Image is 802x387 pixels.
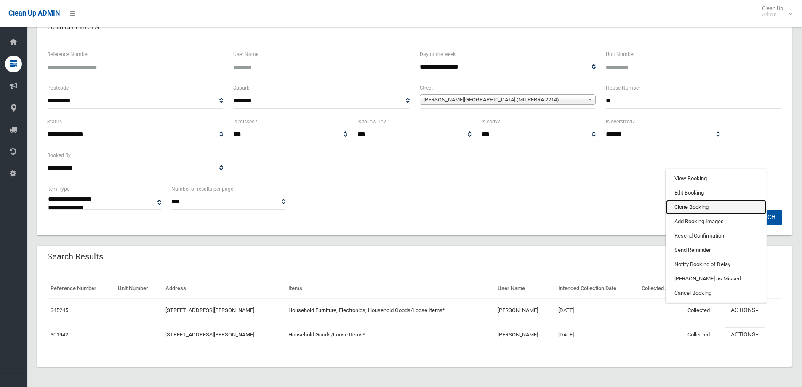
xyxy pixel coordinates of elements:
header: Search Results [37,248,113,265]
button: Actions [725,327,765,343]
span: Clean Up ADMIN [8,9,60,17]
td: [DATE] [555,323,638,347]
th: Address [162,279,285,298]
th: Reference Number [47,279,115,298]
td: [DATE] [555,298,638,323]
span: [PERSON_NAME][GEOGRAPHIC_DATA] (MILPERRA 2214) [424,95,584,105]
label: Reference Number [47,50,89,59]
label: Number of results per page [171,184,233,194]
a: Add Booking Images [666,214,766,229]
th: Unit Number [115,279,162,298]
a: 345245 [51,307,68,313]
small: Admin [762,11,783,18]
label: Suburb [233,83,250,93]
label: Unit Number [606,50,635,59]
a: View Booking [666,171,766,186]
label: Is follow up? [357,117,386,126]
a: [STREET_ADDRESS][PERSON_NAME] [165,331,254,338]
td: Household Furniture, Electronics, Household Goods/Loose Items* [285,298,495,323]
label: Is early? [482,117,500,126]
th: User Name [494,279,555,298]
th: Items [285,279,495,298]
label: Booked By [47,151,71,160]
label: Is missed? [233,117,257,126]
label: User Name [233,50,258,59]
th: Collected At [638,279,684,298]
td: Household Goods/Loose Items* [285,323,495,347]
a: Send Reminder [666,243,766,257]
a: Cancel Booking [666,286,766,300]
label: Day of the week [420,50,456,59]
a: Resend Confirmation [666,229,766,243]
label: Street [420,83,433,93]
a: 301942 [51,331,68,338]
label: Item Type [47,184,69,194]
td: Collected [684,298,722,323]
td: Collected [684,323,722,347]
label: Status [47,117,62,126]
td: [PERSON_NAME] [494,323,555,347]
label: House Number [606,83,640,93]
th: Intended Collection Date [555,279,638,298]
a: [PERSON_NAME] as Missed [666,272,766,286]
td: [PERSON_NAME] [494,298,555,323]
a: Clone Booking [666,200,766,214]
a: Notify Booking of Delay [666,257,766,272]
button: Actions [725,303,765,318]
span: Clean Up [758,5,791,18]
label: Postcode [47,83,69,93]
a: Edit Booking [666,186,766,200]
a: [STREET_ADDRESS][PERSON_NAME] [165,307,254,313]
label: Is oversized? [606,117,635,126]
